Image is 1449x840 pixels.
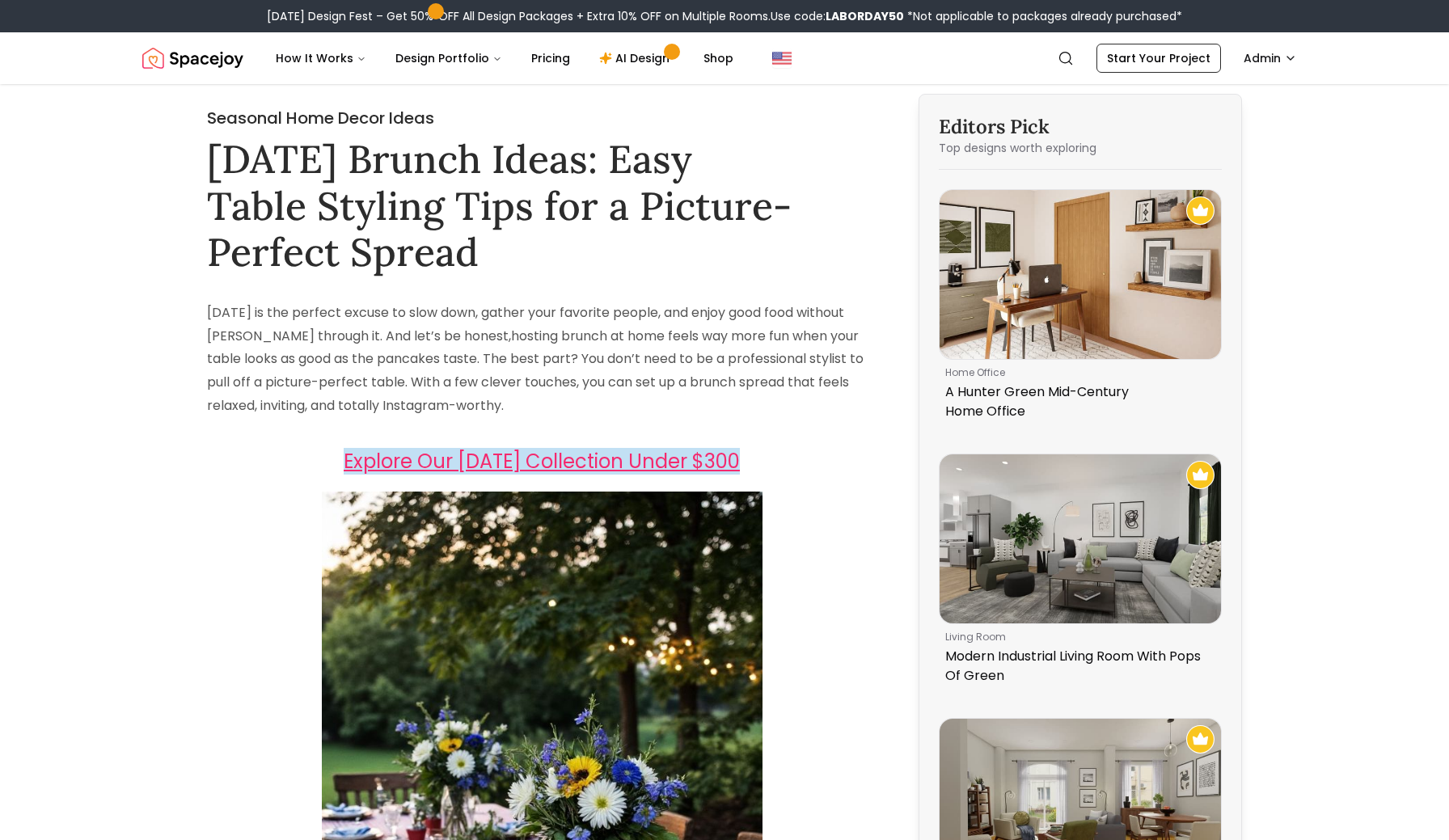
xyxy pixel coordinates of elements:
p: Top designs worth exploring [939,140,1222,156]
span: Use code: [771,8,904,24]
h3: Editors Pick [939,114,1222,140]
a: Explore Our [DATE] Collection Under $300 [344,448,740,475]
img: Modern Industrial Living Room With Pops Of Green [940,454,1221,623]
nav: Global [142,32,1307,84]
div: [DATE] Design Fest – Get 50% OFF All Design Packages + Extra 10% OFF on Multiple Rooms. [267,8,1182,24]
a: Spacejoy [142,42,243,74]
img: Recommended Spacejoy Design - Modern Industrial Living Room With Pops Of Green [1186,461,1215,489]
nav: Main [263,42,746,74]
p: Modern Industrial Living Room With Pops Of Green [945,647,1209,686]
p: [DATE] is the perfect excuse to slow down, gather your favorite people, and enjoy good food witho... [207,302,877,418]
img: Recommended Spacejoy Design - A Hunter Green Mid-Century Home Office [1186,196,1215,225]
b: LABORDAY50 [826,8,904,24]
p: living room [945,631,1209,644]
p: A Hunter Green Mid-Century Home Office [945,382,1209,421]
a: Pricing [518,42,583,74]
a: Shop [691,42,746,74]
span: *Not applicable to packages already purchased* [904,8,1182,24]
a: Start Your Project [1096,44,1221,73]
button: How It Works [263,42,379,74]
button: Admin [1234,44,1307,73]
a: Modern Industrial Living Room With Pops Of GreenRecommended Spacejoy Design - Modern Industrial L... [939,454,1222,692]
img: A Hunter Green Mid-Century Home Office [940,190,1221,359]
img: United States [772,49,792,68]
button: Design Portfolio [382,42,515,74]
h1: [DATE] Brunch Ideas: Easy Table Styling Tips for a Picture-Perfect Spread [207,136,877,276]
img: Spacejoy Logo [142,42,243,74]
h2: Seasonal Home Decor Ideas [207,107,877,129]
p: home office [945,366,1209,379]
img: Recommended Spacejoy Design - Forest Greens & Fossil Grays: A Mid-Century Modern Living/Dining Room [1186,725,1215,753]
a: A Hunter Green Mid-Century Home OfficeRecommended Spacejoy Design - A Hunter Green Mid-Century Ho... [939,189,1222,428]
a: AI Design [586,42,687,74]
